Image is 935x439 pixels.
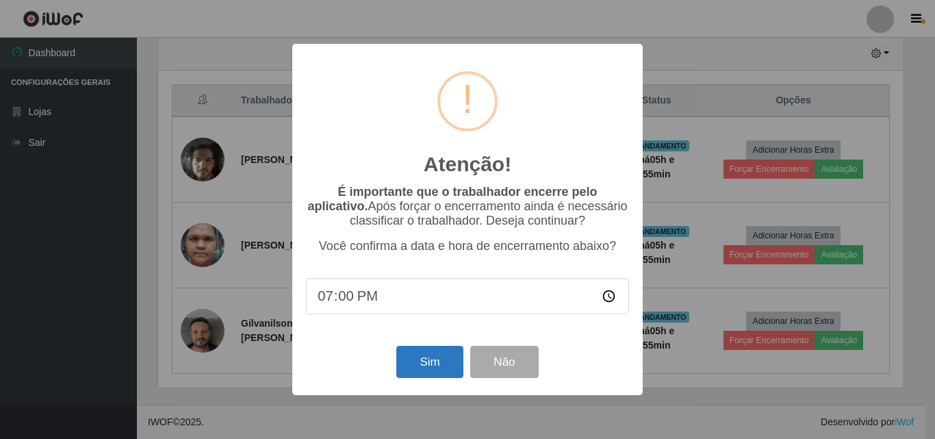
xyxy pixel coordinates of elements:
[424,152,511,177] h2: Atenção!
[396,346,463,378] button: Sim
[307,185,597,213] b: É importante que o trabalhador encerre pelo aplicativo.
[306,239,629,253] p: Você confirma a data e hora de encerramento abaixo?
[306,185,629,228] p: Após forçar o encerramento ainda é necessário classificar o trabalhador. Deseja continuar?
[470,346,538,378] button: Não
